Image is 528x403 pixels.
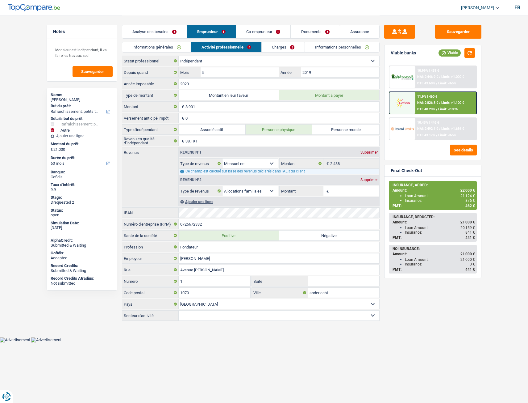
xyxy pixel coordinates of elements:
[179,197,379,206] div: Ajouter une ligne
[359,178,379,182] div: Supprimer
[391,123,414,134] img: Record Credits
[51,147,53,152] span: €
[279,231,379,240] label: Négative
[393,204,475,208] div: PMT:
[51,208,113,213] div: Status:
[340,25,379,38] a: Assurance
[312,125,379,134] label: Personne morale
[51,225,113,230] div: [DATE]
[417,101,438,105] span: NAI: 2 826,3 €
[51,187,113,192] div: 9.9
[179,136,185,146] span: €
[435,25,481,39] button: Sauvegarder
[51,243,113,248] div: Submitted & Waiting
[393,215,475,219] div: INSURANCE, DEDUCTED:
[323,159,330,168] span: €
[417,75,438,79] span: NAI: 2 446,9 €
[53,29,111,34] h5: Notes
[51,251,113,256] div: Cofidis:
[51,116,113,121] div: Détails but du prêt
[417,121,439,125] div: 10.45% | 446 €
[262,42,305,52] a: Charges
[81,70,104,74] span: Sauvegarder
[465,230,475,235] span: 841 €
[51,238,113,243] div: AlphaCredit:
[393,247,475,251] div: NO INSURANCE:
[122,42,191,52] a: Informations générales
[179,151,203,154] div: Revenu nº1
[438,133,456,137] span: Limit: <65%
[405,257,475,262] div: Loan Amount:
[470,262,475,266] span: 0 €
[301,67,379,77] input: AAAA
[179,67,201,77] label: Mois
[179,186,222,196] label: Type de revenus
[179,169,379,174] div: Ce champ est calculé sur base des revenus déclarés dans l'AER du client
[460,226,475,230] span: 20 159 €
[305,42,379,52] a: Informations personnelles
[51,276,113,281] div: Record Credits Atradius:
[122,311,179,320] label: Secteur d'activité
[438,81,456,85] span: Limit: <65%
[51,263,113,268] div: Record Credits:
[191,42,261,52] a: Activité professionnelle
[122,56,179,66] label: Statut professionnel
[391,97,414,108] img: Cofidis
[514,5,520,11] div: fr
[122,147,178,155] label: Revenus
[122,125,179,134] label: Type d'indépendant
[179,178,203,182] div: Revenu nº2
[391,168,422,173] div: Final Check-Out
[122,265,179,275] label: Rue
[51,213,113,218] div: open
[51,134,113,138] div: Ajouter une ligne
[439,75,440,79] span: /
[359,151,379,154] div: Supprimer
[438,107,458,111] span: Limit: <100%
[31,337,61,342] img: Advertisement
[122,288,179,298] label: Code postal
[417,81,435,85] span: DTI: 43.68%
[51,170,113,175] div: Banque:
[51,92,113,97] div: Name:
[51,175,113,180] div: Cofidis
[122,208,179,218] label: IBAN
[436,133,437,137] span: /
[122,231,179,240] label: Santé de la société
[465,235,475,240] span: 441 €
[179,102,185,112] span: €
[323,186,330,196] span: €
[122,299,179,309] label: Pays
[417,107,435,111] span: DTI: 40.29%
[279,90,379,100] label: Montant à payer
[393,220,475,224] div: Amount:
[51,142,112,146] label: Montant du prêt:
[122,25,187,38] a: Analyse des besoins
[417,69,439,73] div: 10.99% | 451 €
[51,182,113,187] div: Taux d'intérêt:
[51,281,113,286] div: Not submitted
[450,145,477,155] button: See details
[51,268,113,273] div: Submitted & Waiting
[252,288,308,298] label: Ville
[51,195,113,200] div: Stage:
[246,125,313,134] label: Personne physique
[460,194,475,198] span: 21 124 €
[51,256,113,261] div: Accepted
[465,198,475,203] span: 876 €
[405,198,475,203] div: Insurance:
[393,188,475,193] div: Amount:
[465,204,475,208] span: 462 €
[122,90,179,100] label: Type de montant
[456,3,499,13] a: [PERSON_NAME]
[417,127,438,131] span: NAI: 2 492,1 €
[122,79,179,89] label: Année imposable
[51,104,112,108] label: But du prêt:
[122,136,179,146] label: Revenu en qualité d'indépendant
[393,235,475,240] div: PMT:
[51,200,113,205] div: Drequested 2
[465,267,475,272] span: 441 €
[122,242,179,252] label: Profession
[441,101,464,105] span: Limit: >1.100 €
[122,67,179,77] label: Depuis quand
